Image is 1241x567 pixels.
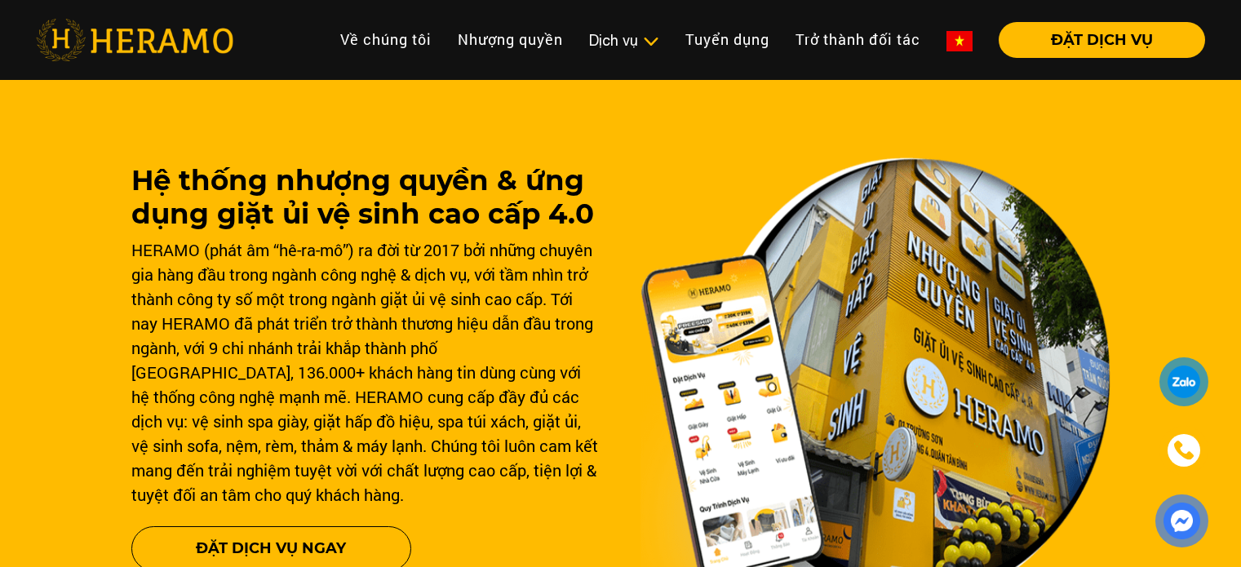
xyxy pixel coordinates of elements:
[131,164,601,231] h1: Hệ thống nhượng quyền & ứng dụng giặt ủi vệ sinh cao cấp 4.0
[946,31,973,51] img: vn-flag.png
[327,22,445,57] a: Về chúng tôi
[36,19,233,61] img: heramo-logo.png
[1161,427,1206,472] a: phone-icon
[672,22,782,57] a: Tuyển dụng
[445,22,576,57] a: Nhượng quyền
[642,33,659,50] img: subToggleIcon
[1173,440,1195,461] img: phone-icon
[999,22,1205,58] button: ĐẶT DỊCH VỤ
[782,22,933,57] a: Trở thành đối tác
[986,33,1205,47] a: ĐẶT DỊCH VỤ
[589,29,659,51] div: Dịch vụ
[131,237,601,507] div: HERAMO (phát âm “hê-ra-mô”) ra đời từ 2017 bởi những chuyên gia hàng đầu trong ngành công nghệ & ...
